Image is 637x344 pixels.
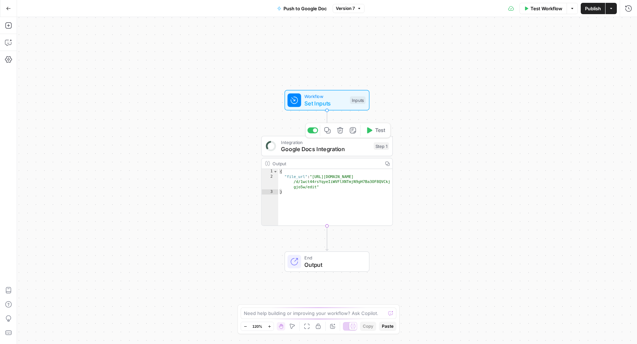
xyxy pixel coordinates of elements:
[281,139,370,145] span: Integration
[262,174,278,189] div: 2
[261,136,393,226] div: IntegrationGoogle Docs IntegrationStep 1TestOutput{ "file_url":"[URL][DOMAIN_NAME] /d/1wct44rsYqy...
[360,322,376,331] button: Copy
[581,3,605,14] button: Publish
[304,254,362,261] span: End
[374,142,389,150] div: Step 1
[262,169,278,174] div: 1
[304,93,346,100] span: Workflow
[272,160,379,167] div: Output
[273,169,278,174] span: Toggle code folding, rows 1 through 3
[363,323,373,329] span: Copy
[336,5,355,12] span: Version 7
[520,3,567,14] button: Test Workflow
[304,99,346,108] span: Set Inputs
[362,125,389,136] button: Test
[261,90,393,110] div: WorkflowSet InputsInputs
[326,225,328,251] g: Edge from step_1 to end
[382,323,394,329] span: Paste
[375,127,385,134] span: Test
[350,96,366,104] div: Inputs
[530,5,562,12] span: Test Workflow
[252,323,262,329] span: 120%
[333,4,365,13] button: Version 7
[281,145,370,153] span: Google Docs Integration
[585,5,601,12] span: Publish
[379,322,396,331] button: Paste
[283,5,327,12] span: Push to Google Doc
[262,189,278,194] div: 3
[304,260,362,269] span: Output
[261,251,393,272] div: EndOutput
[273,3,331,14] button: Push to Google Doc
